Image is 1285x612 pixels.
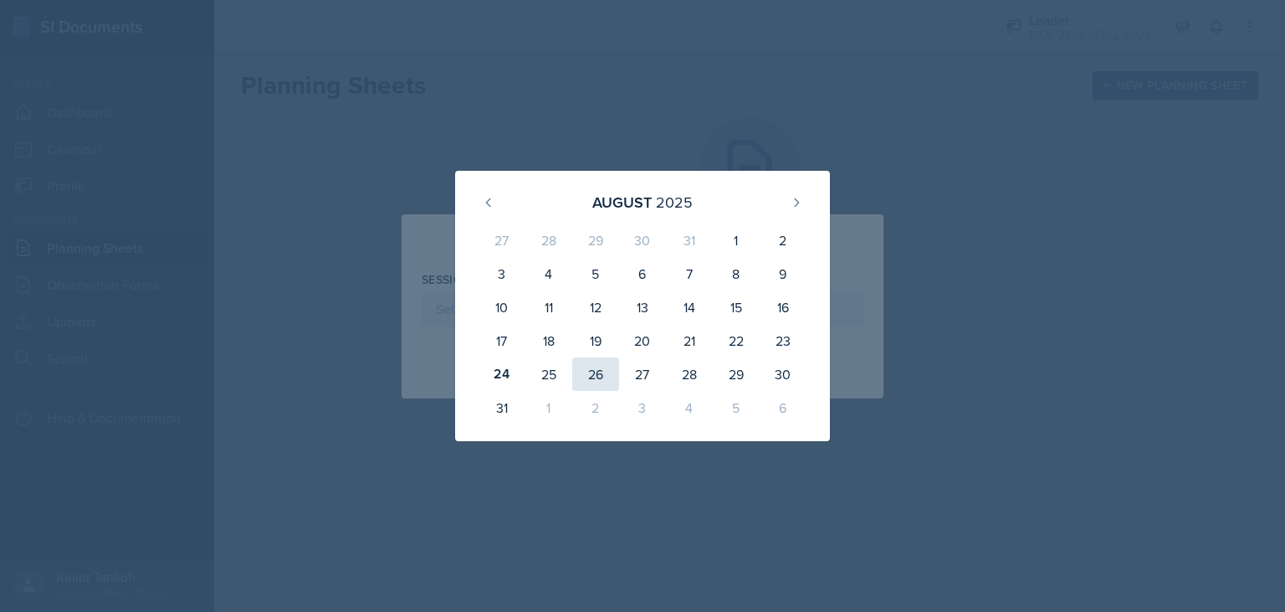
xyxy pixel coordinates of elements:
div: 9 [760,257,806,291]
div: 24 [479,357,525,391]
div: 4 [525,257,572,291]
div: 10 [479,291,525,324]
div: 27 [619,357,666,391]
div: 31 [479,391,525,424]
div: 2 [760,224,806,257]
div: 29 [713,357,760,391]
div: 3 [619,391,666,424]
div: 28 [525,224,572,257]
div: 23 [760,324,806,357]
div: 4 [666,391,713,424]
div: 19 [572,324,619,357]
div: 17 [479,324,525,357]
div: 1 [525,391,572,424]
div: August [592,191,652,213]
div: 27 [479,224,525,257]
div: 13 [619,291,666,324]
div: 1 [713,224,760,257]
div: 5 [713,391,760,424]
div: 15 [713,291,760,324]
div: 8 [713,257,760,291]
div: 2 [572,391,619,424]
div: 22 [713,324,760,357]
div: 30 [760,357,806,391]
div: 21 [666,324,713,357]
div: 7 [666,257,713,291]
div: 29 [572,224,619,257]
div: 26 [572,357,619,391]
div: 3 [479,257,525,291]
div: 6 [619,257,666,291]
div: 6 [760,391,806,424]
div: 25 [525,357,572,391]
div: 14 [666,291,713,324]
div: 16 [760,291,806,324]
div: 11 [525,291,572,324]
div: 20 [619,324,666,357]
div: 28 [666,357,713,391]
div: 5 [572,257,619,291]
div: 31 [666,224,713,257]
div: 12 [572,291,619,324]
div: 18 [525,324,572,357]
div: 2025 [656,191,693,213]
div: 30 [619,224,666,257]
